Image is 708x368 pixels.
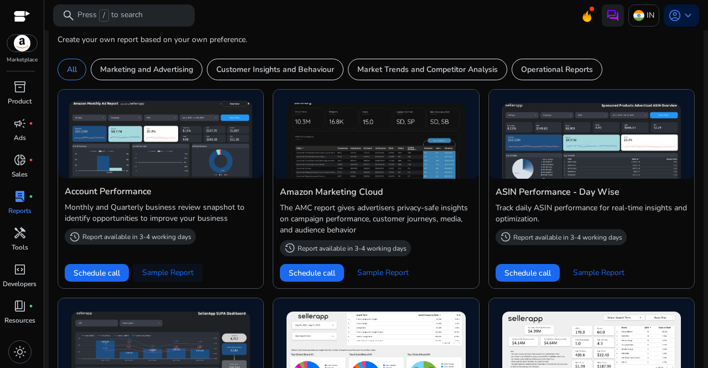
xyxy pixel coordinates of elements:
[357,64,498,75] p: Market Trends and Competitor Analysis
[647,6,654,25] p: IN
[4,315,35,325] p: Resources
[284,242,295,253] span: history_2
[29,194,33,199] span: fiber_manual_record
[280,264,344,282] button: Schedule call
[496,203,688,225] p: Track daily ASIN performance for real-time insights and optimization.
[496,185,688,199] h4: ASIN Performance - Day Wise
[100,64,193,75] p: Marketing and Advertising
[65,202,257,224] p: Monthly and Quarterly business review snapshot to identify opportunities to improve your business
[14,133,26,143] p: Ads
[74,267,120,279] span: Schedule call
[564,264,633,282] button: Sample Report
[216,64,334,75] p: Customer Insights and Behaviour
[513,233,622,242] p: Report available in 3-4 working days
[13,117,27,130] span: campaign
[13,80,27,94] span: inventory_2
[67,64,77,75] p: All
[142,267,194,278] span: Sample Report
[12,242,28,252] p: Tools
[289,267,335,279] span: Schedule call
[13,153,27,167] span: donut_small
[298,244,407,253] p: Report available in 3-4 working days
[77,9,143,22] p: Press to search
[348,264,418,282] button: Sample Report
[58,34,695,45] p: Create your own report based on your own preference.
[496,264,560,282] button: Schedule call
[504,267,551,279] span: Schedule call
[521,64,593,75] p: Operational Reports
[633,10,644,21] img: in.svg
[65,185,257,198] h4: Account Performance
[13,299,27,313] span: book_4
[13,190,27,203] span: lab_profile
[7,56,38,64] p: Marketplace
[280,185,472,199] h4: Amazon Marketing Cloud
[3,279,37,289] p: Developers
[133,264,202,282] button: Sample Report
[82,232,191,241] p: Report available in 3-4 working days
[280,203,472,236] p: The AMC report gives advertisers privacy-safe insights on campaign performance, customer journeys...
[7,35,37,51] img: amazon.svg
[65,264,129,282] button: Schedule call
[500,231,511,242] span: history_2
[29,158,33,162] span: fiber_manual_record
[357,267,409,278] span: Sample Report
[13,226,27,240] span: handyman
[8,96,32,106] p: Product
[8,206,32,216] p: Reports
[12,169,28,179] p: Sales
[62,9,75,22] span: search
[29,121,33,126] span: fiber_manual_record
[573,267,624,278] span: Sample Report
[69,231,80,242] span: history_2
[681,9,695,22] span: keyboard_arrow_down
[13,263,27,276] span: code_blocks
[13,345,27,359] span: light_mode
[29,304,33,308] span: fiber_manual_record
[668,9,681,22] span: account_circle
[99,9,109,22] span: /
